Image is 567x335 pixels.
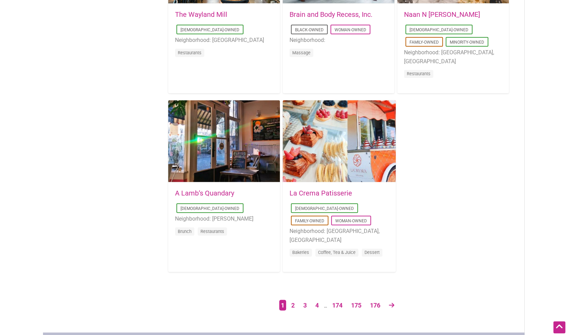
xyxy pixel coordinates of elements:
a: Page 3 [300,300,310,312]
a: Restaurants [178,50,201,55]
a: The Wayland Mill [175,10,227,19]
li: Neighborhood: [GEOGRAPHIC_DATA], [GEOGRAPHIC_DATA] [404,48,502,66]
a: Black-Owned [295,27,324,32]
a: [DEMOGRAPHIC_DATA]-Owned [181,206,239,211]
a: Bakeries [292,250,309,255]
a: [DEMOGRAPHIC_DATA]-Owned [410,27,468,32]
a: Family-Owned [295,219,324,223]
a: La Crema Patisserie [290,189,352,197]
li: Neighborhood: [PERSON_NAME] [175,214,273,223]
a: Brain and Body Recess, Inc. [290,10,372,19]
a: [DEMOGRAPHIC_DATA]-Owned [181,27,239,32]
a: Brunch [178,229,192,234]
a: Massage [292,50,310,55]
a: Woman-Owned [335,27,366,32]
span: Page 1 [279,300,286,311]
a: A Lamb’s Quandary [175,189,234,197]
span: … [324,303,327,309]
a: Restaurants [407,71,430,76]
a: Page 4 [312,300,322,312]
a: Restaurants [200,229,224,234]
a: Family-Owned [410,40,439,45]
li: Neighborhood: [GEOGRAPHIC_DATA], [GEOGRAPHIC_DATA] [290,227,389,244]
li: Neighborhood: [290,36,388,45]
li: Neighborhood: [GEOGRAPHIC_DATA] [175,36,273,45]
a: Minority-Owned [450,40,484,45]
a: Page 176 [367,300,384,312]
a: Page 174 [329,300,346,312]
a: Woman-Owned [335,219,367,223]
a: Naan N [PERSON_NAME] [404,10,480,19]
a: Page 2 [288,300,298,312]
div: Scroll Back to Top [553,321,565,333]
a: Coffee, Tea & Juice [318,250,356,255]
a: Dessert [364,250,380,255]
a: [DEMOGRAPHIC_DATA]-Owned [295,206,354,211]
a: Page 175 [348,300,365,312]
